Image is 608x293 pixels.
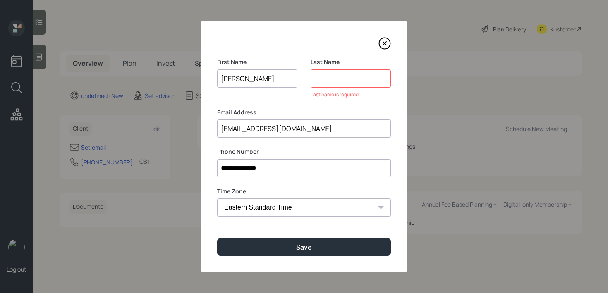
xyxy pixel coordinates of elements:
[217,58,297,66] label: First Name
[296,243,312,252] div: Save
[311,58,391,66] label: Last Name
[217,148,391,156] label: Phone Number
[311,91,391,98] div: Last name is required
[217,238,391,256] button: Save
[217,108,391,117] label: Email Address
[217,187,391,195] label: Time Zone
